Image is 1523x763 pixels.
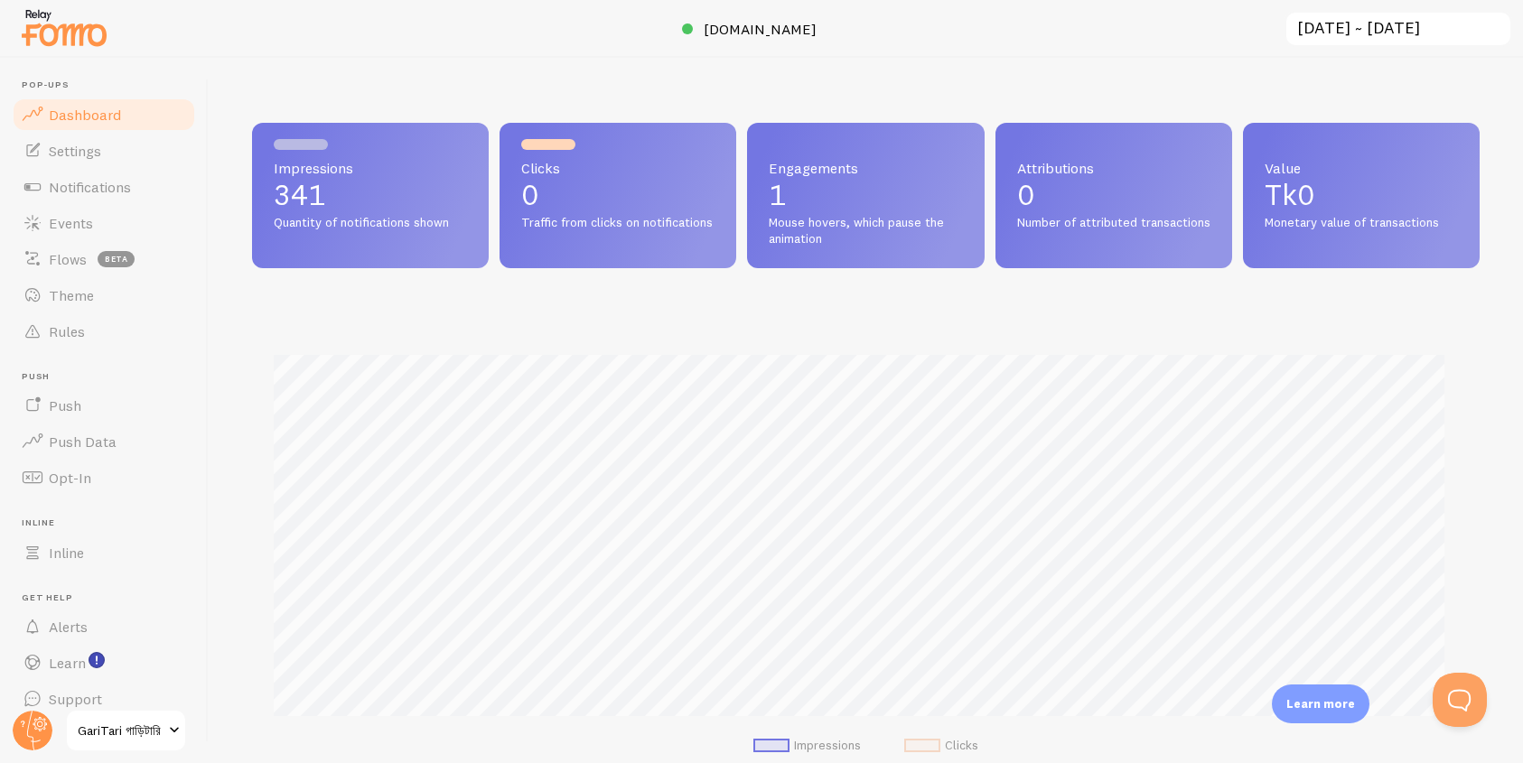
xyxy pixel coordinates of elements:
a: GariTari গাড়িটারি [65,709,187,752]
span: Inline [49,544,84,562]
span: Flows [49,250,87,268]
svg: <p>Watch New Feature Tutorials!</p> [89,652,105,668]
span: Clicks [521,161,715,175]
p: 1 [769,181,962,209]
iframe: Help Scout Beacon - Open [1433,673,1487,727]
a: Inline [11,535,197,571]
a: Support [11,681,197,717]
a: Settings [11,133,197,169]
span: Value [1265,161,1458,175]
p: Learn more [1286,695,1355,712]
span: Attributions [1017,161,1210,175]
span: Opt-In [49,469,91,487]
a: Alerts [11,609,197,645]
li: Clicks [904,738,978,754]
span: Impressions [274,161,467,175]
span: Push [49,396,81,414]
a: Theme [11,277,197,313]
span: Push Data [49,433,117,451]
span: Settings [49,142,101,160]
span: Dashboard [49,106,121,124]
a: Push Data [11,423,197,460]
span: Learn [49,654,86,672]
a: Notifications [11,169,197,205]
a: Flows beta [11,241,197,277]
li: Impressions [753,738,861,754]
p: 341 [274,181,467,209]
span: Engagements [769,161,962,175]
span: Support [49,690,102,708]
span: Pop-ups [22,79,197,91]
a: Rules [11,313,197,349]
span: Number of attributed transactions [1017,215,1210,231]
a: Learn [11,645,197,681]
span: Events [49,214,93,232]
span: Tk0 [1265,177,1315,212]
span: beta [98,251,135,267]
span: Get Help [22,592,197,604]
span: Theme [49,286,94,304]
span: GariTari গাড়িটারি [78,720,164,741]
span: Traffic from clicks on notifications [521,215,715,231]
span: Monetary value of transactions [1265,215,1458,231]
span: Alerts [49,618,88,636]
span: Notifications [49,178,131,196]
span: Inline [22,517,197,529]
a: Push [11,387,197,423]
span: Mouse hovers, which pause the animation [769,215,962,247]
a: Dashboard [11,97,197,133]
div: Learn more [1272,684,1369,723]
p: 0 [521,181,715,209]
span: Quantity of notifications shown [274,215,467,231]
a: Opt-In [11,460,197,496]
p: 0 [1017,181,1210,209]
img: fomo-relay-logo-orange.svg [19,5,109,51]
span: Rules [49,322,85,340]
a: Events [11,205,197,241]
span: Push [22,371,197,383]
